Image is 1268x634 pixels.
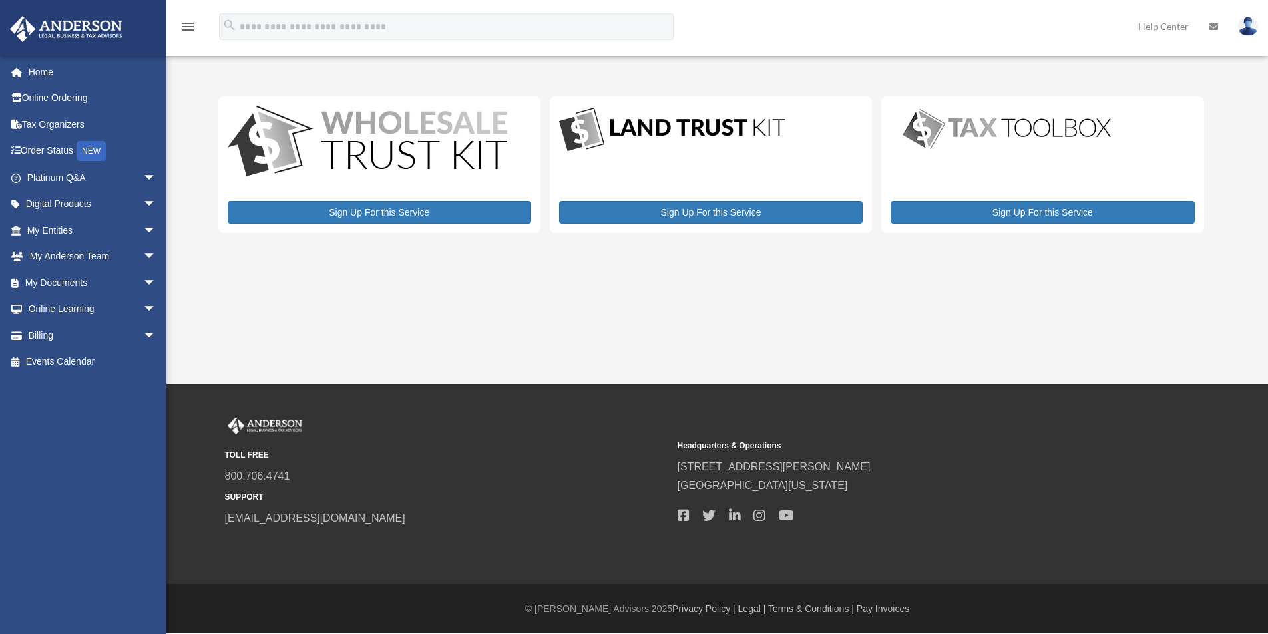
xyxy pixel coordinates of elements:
[1238,17,1258,36] img: User Pic
[9,349,176,375] a: Events Calendar
[9,85,176,112] a: Online Ordering
[228,106,507,180] img: WS-Trust-Kit-lgo-1.jpg
[225,448,668,462] small: TOLL FREE
[143,269,170,297] span: arrow_drop_down
[180,19,196,35] i: menu
[9,191,170,218] a: Digital Productsarrow_drop_down
[672,603,736,614] a: Privacy Policy |
[143,217,170,244] span: arrow_drop_down
[9,59,176,85] a: Home
[9,322,176,349] a: Billingarrow_drop_down
[891,201,1194,224] a: Sign Up For this Service
[6,16,126,42] img: Anderson Advisors Platinum Portal
[559,201,863,224] a: Sign Up For this Service
[678,439,1121,453] small: Headquarters & Operations
[9,138,176,165] a: Order StatusNEW
[143,322,170,349] span: arrow_drop_down
[225,470,290,482] a: 800.706.4741
[768,603,854,614] a: Terms & Conditions |
[9,111,176,138] a: Tax Organizers
[228,201,531,224] a: Sign Up For this Service
[143,191,170,218] span: arrow_drop_down
[225,417,305,434] img: Anderson Advisors Platinum Portal
[143,164,170,192] span: arrow_drop_down
[857,603,909,614] a: Pay Invoices
[225,490,668,504] small: SUPPORT
[143,243,170,271] span: arrow_drop_down
[222,18,237,33] i: search
[9,164,176,191] a: Platinum Q&Aarrow_drop_down
[559,106,785,154] img: LandTrust_lgo-1.jpg
[9,243,176,270] a: My Anderson Teamarrow_drop_down
[143,296,170,323] span: arrow_drop_down
[166,601,1268,617] div: © [PERSON_NAME] Advisors 2025
[9,217,176,243] a: My Entitiesarrow_drop_down
[738,603,766,614] a: Legal |
[9,269,176,296] a: My Documentsarrow_drop_down
[678,461,871,472] a: [STREET_ADDRESS][PERSON_NAME]
[180,23,196,35] a: menu
[678,480,848,491] a: [GEOGRAPHIC_DATA][US_STATE]
[891,106,1124,152] img: taxtoolbox_new-1.webp
[9,296,176,323] a: Online Learningarrow_drop_down
[225,512,405,524] a: [EMAIL_ADDRESS][DOMAIN_NAME]
[77,141,106,161] div: NEW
